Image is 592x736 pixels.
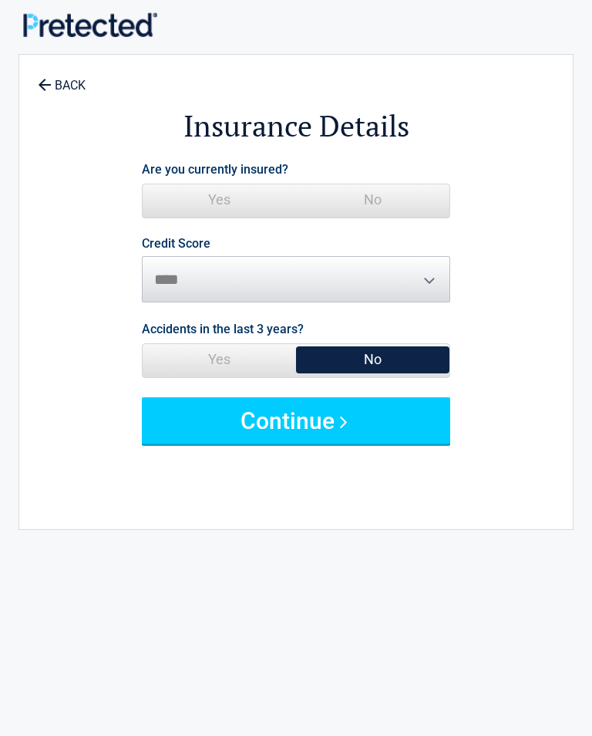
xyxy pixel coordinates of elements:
[142,397,450,444] button: Continue
[143,344,296,375] span: Yes
[27,106,565,146] h2: Insurance Details
[23,12,157,36] img: Main Logo
[296,344,449,375] span: No
[142,238,210,250] label: Credit Score
[142,159,288,180] label: Are you currently insured?
[35,65,89,92] a: BACK
[142,319,304,339] label: Accidents in the last 3 years?
[143,184,296,215] span: Yes
[296,184,449,215] span: No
